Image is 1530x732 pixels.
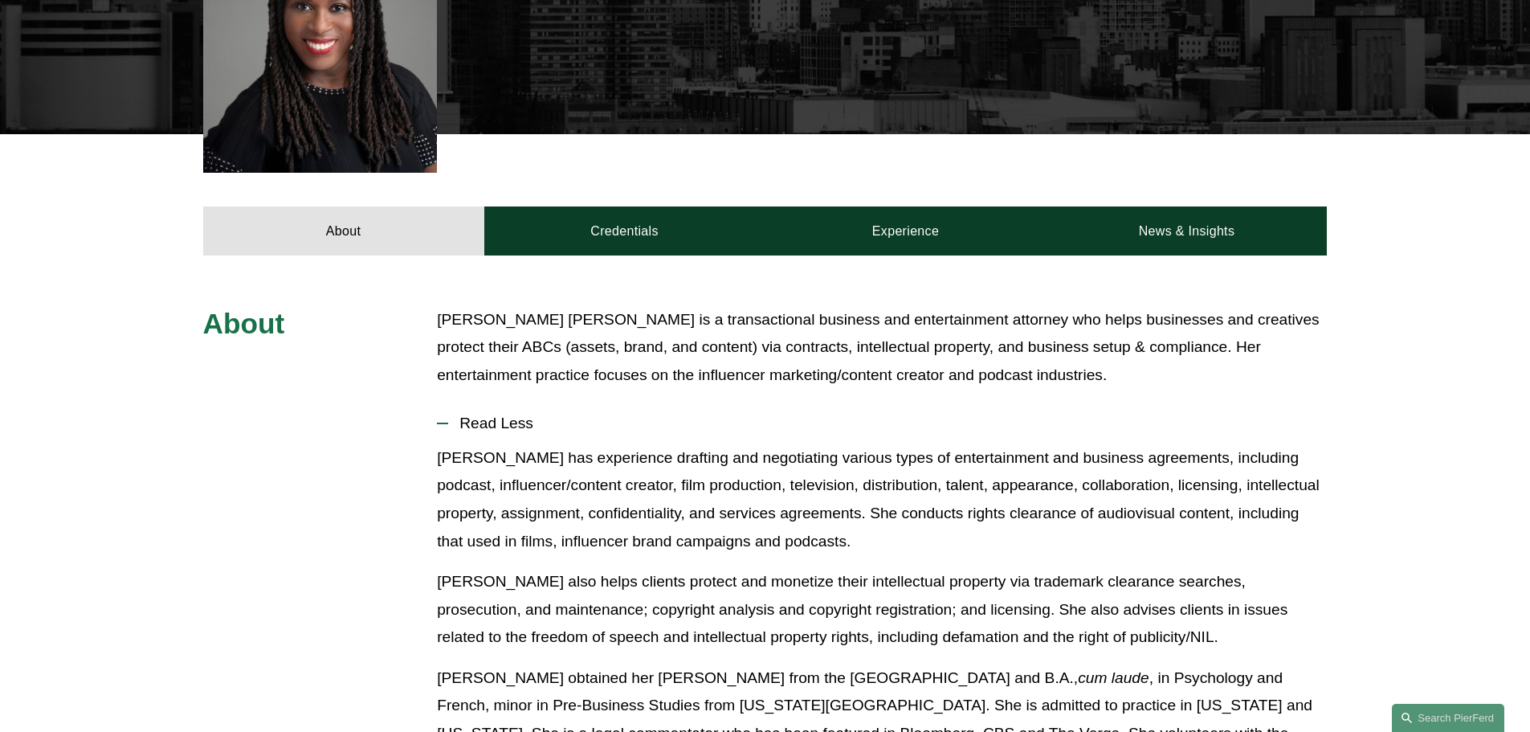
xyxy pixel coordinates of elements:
[484,207,765,255] a: Credentials
[203,308,285,339] span: About
[1392,704,1504,732] a: Search this site
[437,403,1327,444] button: Read Less
[437,444,1327,555] p: [PERSON_NAME] has experience drafting and negotiating various types of entertainment and business...
[437,568,1327,652] p: [PERSON_NAME] also helps clients protect and monetize their intellectual property via trademark c...
[765,207,1047,255] a: Experience
[203,207,484,255] a: About
[448,415,1327,432] span: Read Less
[1078,669,1149,686] em: cum laude
[437,306,1327,390] p: [PERSON_NAME] [PERSON_NAME] is a transactional business and entertainment attorney who helps busi...
[1046,207,1327,255] a: News & Insights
